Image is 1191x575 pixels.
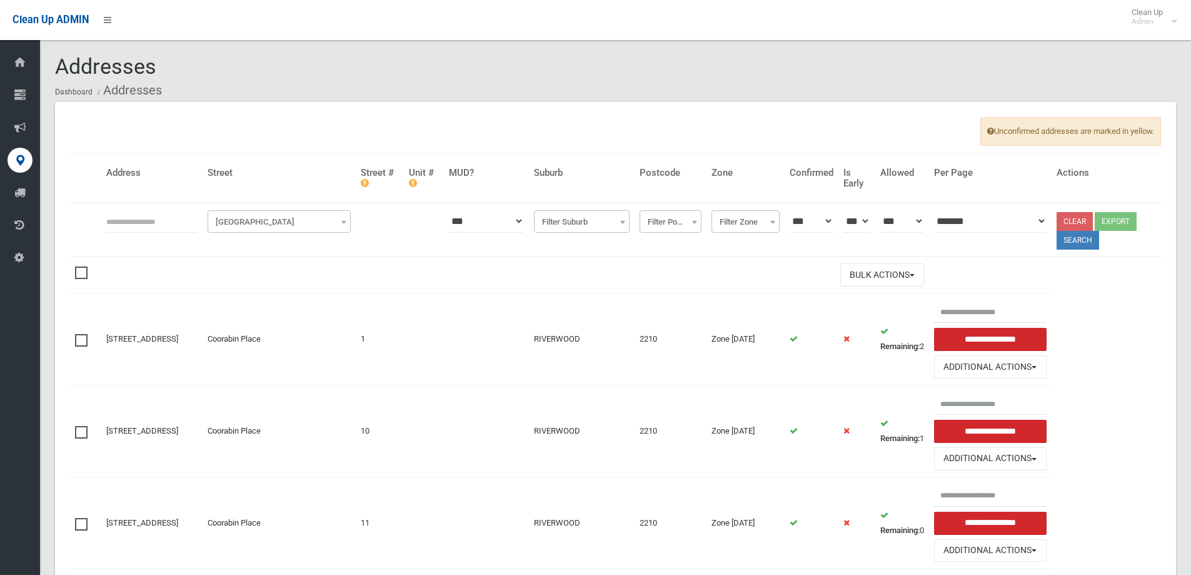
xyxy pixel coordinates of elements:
[534,168,630,178] h4: Suburb
[534,210,630,233] span: Filter Suburb
[635,385,706,477] td: 2210
[880,526,920,535] strong: Remaining:
[203,477,356,569] td: Coorabin Place
[875,477,929,569] td: 0
[640,168,701,178] h4: Postcode
[875,385,929,477] td: 1
[55,54,156,79] span: Addresses
[208,210,351,233] span: Filter Street
[203,293,356,385] td: Coorabin Place
[449,168,524,178] h4: MUD?
[409,168,439,188] h4: Unit #
[203,385,356,477] td: Coorabin Place
[211,213,348,231] span: Filter Street
[208,168,351,178] h4: Street
[706,477,785,569] td: Zone [DATE]
[529,477,635,569] td: RIVERWOOD
[1125,8,1175,26] span: Clean Up
[356,293,404,385] td: 1
[934,355,1047,379] button: Additional Actions
[711,210,780,233] span: Filter Zone
[706,293,785,385] td: Zone [DATE]
[106,518,178,527] a: [STREET_ADDRESS]
[529,385,635,477] td: RIVERWOOD
[635,293,706,385] td: 2210
[843,168,870,188] h4: Is Early
[106,334,178,343] a: [STREET_ADDRESS]
[635,477,706,569] td: 2210
[106,168,198,178] h4: Address
[537,213,626,231] span: Filter Suburb
[880,342,920,351] strong: Remaining:
[13,14,89,26] span: Clean Up ADMIN
[361,168,399,188] h4: Street #
[94,79,162,102] li: Addresses
[711,168,780,178] h4: Zone
[934,447,1047,471] button: Additional Actions
[1057,231,1099,250] button: Search
[640,210,701,233] span: Filter Postcode
[1095,212,1137,231] button: Export
[715,213,776,231] span: Filter Zone
[356,385,404,477] td: 10
[529,293,635,385] td: RIVERWOOD
[706,385,785,477] td: Zone [DATE]
[356,477,404,569] td: 11
[1057,168,1157,178] h4: Actions
[840,263,924,287] button: Bulk Actions
[934,539,1047,562] button: Additional Actions
[790,168,833,178] h4: Confirmed
[55,88,93,96] a: Dashboard
[643,213,698,231] span: Filter Postcode
[880,168,924,178] h4: Allowed
[106,426,178,435] a: [STREET_ADDRESS]
[1132,17,1163,26] small: Admin
[880,434,920,443] strong: Remaining:
[875,293,929,385] td: 2
[934,168,1047,178] h4: Per Page
[1057,212,1093,231] a: Clear
[980,117,1161,146] span: Unconfirmed addresses are marked in yellow.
